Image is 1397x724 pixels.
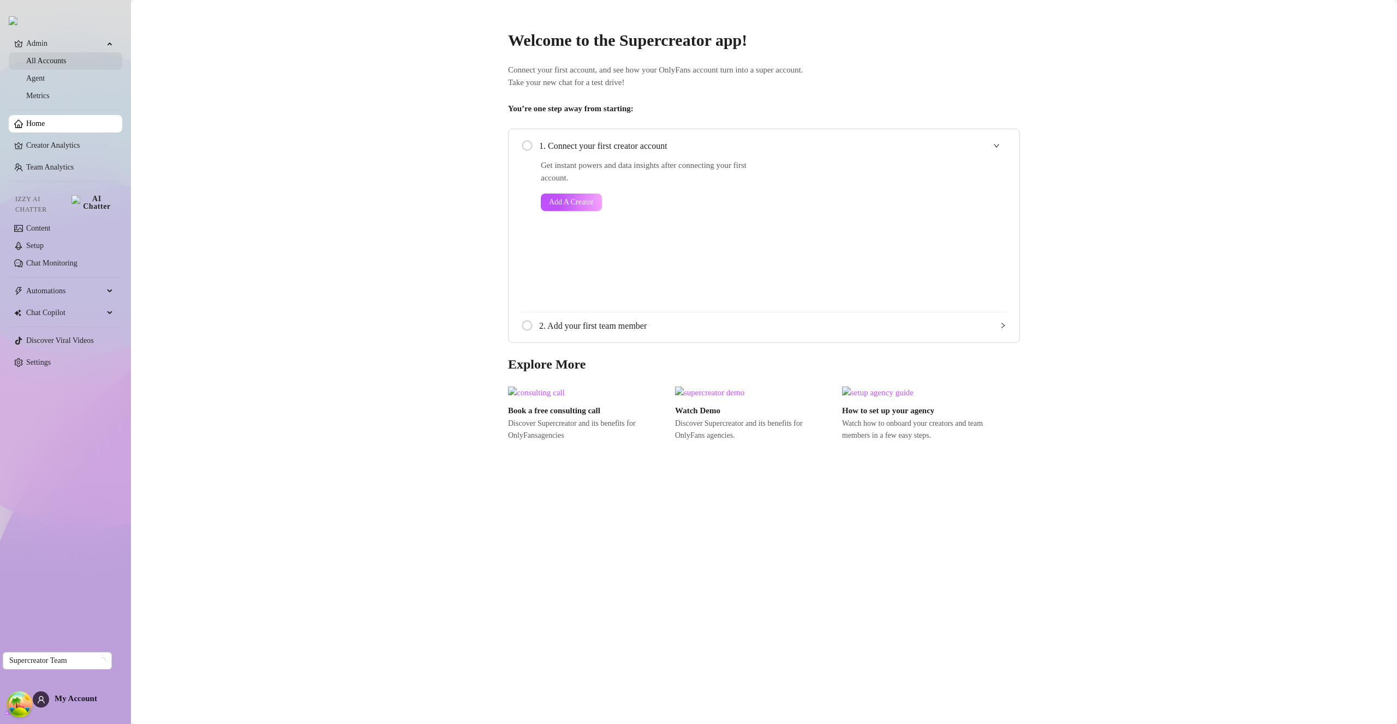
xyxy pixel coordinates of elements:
a: Home [26,119,45,128]
strong: How to set up your agency [842,406,934,415]
a: Watch DemoDiscover Supercreator and its benefits for OnlyFans agencies. [675,387,833,442]
a: Settings [26,358,51,366]
a: All Accounts [26,57,67,65]
a: Discover Viral Videos [26,336,94,345]
span: Get instant powers and data insights after connecting your first account. [541,159,761,185]
strong: You’re one step away from starting: [508,104,634,113]
span: 2. Add your first team member [539,319,1006,333]
span: Izzy AI Chatter [15,194,67,215]
img: Chat Copilot [14,309,21,317]
a: Setup [26,242,44,250]
iframe: Add Creators [788,159,1006,299]
a: Creator Analytics [26,137,114,154]
span: 1. Connect your first creator account [539,139,1006,153]
strong: Book a free consulting call [508,406,600,415]
span: Admin [26,35,104,52]
a: How to set up your agencyWatch how to onboard your creators and team members in a few easy steps. [842,387,1000,442]
span: Connect your first account, and see how your OnlyFans account turn into a super account. Take you... [508,64,1020,89]
span: Discover Supercreator and its benefits for OnlyFans agencies [508,418,666,442]
button: Open Tanstack query devtools [9,693,31,715]
img: logo.svg [9,16,17,25]
a: Content [26,224,50,232]
a: Metrics [26,92,50,100]
a: Book a free consulting callDiscover Supercreator and its benefits for OnlyFansagencies [508,387,666,442]
img: consulting call [508,387,666,400]
a: Add A Creator [541,194,761,211]
span: crown [14,39,23,48]
span: Supercreator Team [9,653,105,669]
img: AI Chatter [71,195,114,210]
div: 2. Add your first team member [522,312,1006,339]
h2: Welcome to the Supercreator app! [508,30,1020,51]
div: 1. Connect your first creator account [522,132,1006,159]
a: Team Analytics [26,163,74,171]
strong: Watch Demo [675,406,720,415]
span: Automations [26,282,104,300]
span: user [37,696,45,704]
a: Agent [26,74,45,82]
button: Add A Creator [541,194,602,211]
span: Chat Copilot [26,304,104,322]
span: Watch how to onboard your creators and team members in a few easy steps. [842,418,1000,442]
a: Chat Monitoring [26,259,77,267]
span: build [5,708,13,716]
span: collapsed [1000,322,1006,329]
span: Discover Supercreator and its benefits for OnlyFans agencies. [675,418,833,442]
h3: Explore More [508,356,1020,373]
span: expanded [993,142,1000,149]
img: supercreator demo [675,387,833,400]
img: setup agency guide [842,387,1000,400]
span: thunderbolt [14,287,23,295]
span: My Account [55,694,97,703]
span: Add A Creator [549,198,594,207]
span: loading [99,657,106,664]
